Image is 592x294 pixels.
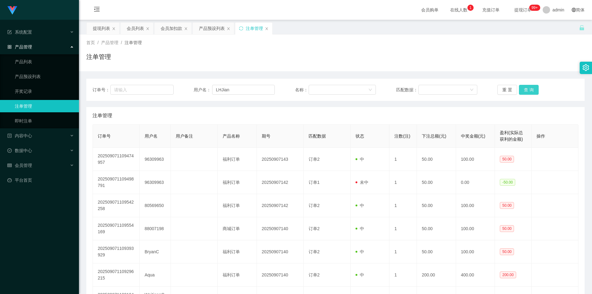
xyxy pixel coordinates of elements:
td: 202509071109498791 [93,171,140,194]
i: 图标: down [470,88,474,92]
td: 20250907140 [257,217,304,240]
td: 202509071109542258 [93,194,140,217]
span: 注单管理 [92,112,112,119]
span: 盈利(实际总获利的金额) [500,130,523,142]
td: 1 [389,148,417,171]
i: 图标: menu-fold [86,0,107,20]
span: 订单2 [309,249,320,254]
span: 中 [356,226,364,231]
i: 图标: sync [239,26,243,31]
a: 即时注单 [15,115,74,127]
td: Aqua [140,263,171,287]
span: 内容中心 [7,133,32,138]
span: 订单1 [309,180,320,185]
img: logo.9652507e.png [7,6,17,15]
td: 20250907142 [257,171,304,194]
td: 202509071109474957 [93,148,140,171]
span: 订单2 [309,226,320,231]
span: 中 [356,272,364,277]
i: 图标: form [7,30,12,34]
sup: 1 [467,5,474,11]
td: 50.00 [417,194,456,217]
span: 订单号 [98,134,111,139]
span: 状态 [356,134,364,139]
span: 在线人数 [447,8,471,12]
div: 会员列表 [127,23,144,34]
span: 匹配数据 [309,134,326,139]
sup: 1105 [529,5,540,11]
td: 202509071109296215 [93,263,140,287]
span: 系统配置 [7,30,32,35]
i: 图标: table [7,163,12,168]
td: 1 [389,240,417,263]
span: 订单2 [309,272,320,277]
td: 1 [389,171,417,194]
span: 用户名： [194,87,212,93]
a: 图标: dashboard平台首页 [7,174,74,186]
i: 图标: unlock [579,25,585,31]
td: 96309963 [140,148,171,171]
a: 产品列表 [15,56,74,68]
span: 产品管理 [7,44,32,49]
td: 20250907140 [257,263,304,287]
span: 订单号： [92,87,110,93]
i: 图标: close [112,27,116,31]
td: 400.00 [456,263,495,287]
div: 产品预设列表 [199,23,225,34]
span: 下注总额(元) [422,134,446,139]
i: 图标: close [146,27,150,31]
span: 充值订单 [479,8,503,12]
span: 用户名 [145,134,158,139]
td: 100.00 [456,194,495,217]
td: 福利订单 [218,171,257,194]
td: 50.00 [417,240,456,263]
td: 100.00 [456,217,495,240]
span: 中 [356,203,364,208]
td: 50.00 [417,171,456,194]
span: 用户备注 [176,134,193,139]
span: -50.00 [500,179,515,186]
span: 中 [356,249,364,254]
td: 50.00 [417,148,456,171]
h1: 注单管理 [86,52,111,61]
td: 1 [389,217,417,240]
td: 0.00 [456,171,495,194]
i: 图标: global [572,8,576,12]
span: 产品管理 [101,40,118,45]
td: 20250907143 [257,148,304,171]
td: 100.00 [456,148,495,171]
span: 订单2 [309,157,320,162]
span: 期号 [262,134,270,139]
td: 福利订单 [218,240,257,263]
span: 数据中心 [7,148,32,153]
span: 匹配数据： [396,87,418,93]
span: / [97,40,99,45]
i: 图标: close [227,27,230,31]
span: 订单2 [309,203,320,208]
button: 重 置 [497,85,517,95]
button: 查 询 [519,85,539,95]
span: 未中 [356,180,368,185]
p: 1 [470,5,472,11]
span: 中 [356,157,364,162]
span: 50.00 [500,156,514,163]
td: 商城订单 [218,217,257,240]
span: 会员管理 [7,163,32,168]
div: 会员加扣款 [161,23,182,34]
td: 80569650 [140,194,171,217]
td: 20250907142 [257,194,304,217]
span: 提现订单 [511,8,535,12]
span: 操作 [536,134,545,139]
i: 图标: check-circle-o [7,148,12,153]
td: 1 [389,263,417,287]
span: 200.00 [500,271,516,278]
i: 图标: close [265,27,269,31]
span: 50.00 [500,225,514,232]
input: 请输入 [110,85,173,95]
a: 注单管理 [15,100,74,112]
td: 50.00 [417,217,456,240]
span: 产品名称 [223,134,240,139]
span: 50.00 [500,202,514,209]
td: 200.00 [417,263,456,287]
span: 注单管理 [125,40,142,45]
